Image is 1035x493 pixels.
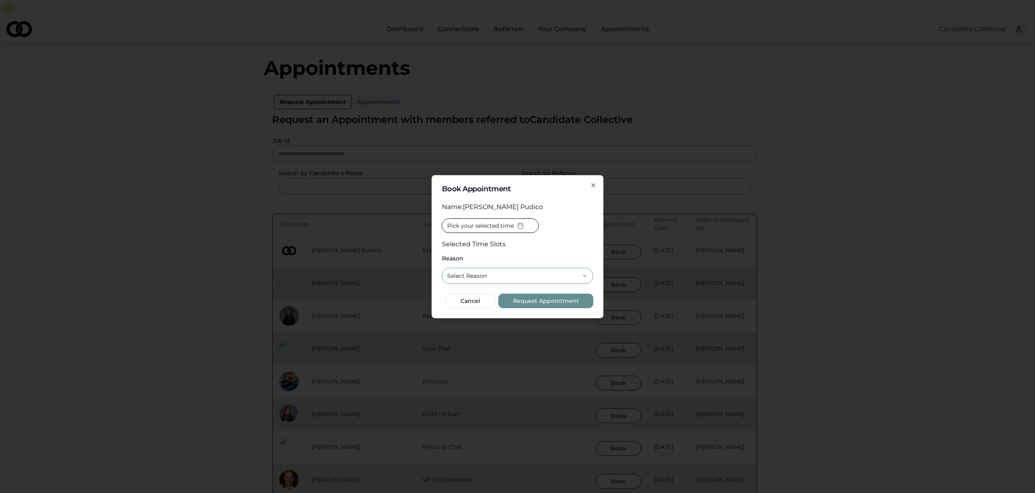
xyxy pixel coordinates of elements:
label: Reason [442,256,594,261]
button: Cancel [446,294,495,308]
button: Request Appointment [498,294,594,308]
button: Pick your selected time [442,218,539,233]
div: Name: [PERSON_NAME] Pudico [442,202,594,212]
h3: Selected Time Slots [442,239,539,249]
span: Pick your selected time [447,222,514,230]
h2: Book Appointment [442,185,594,193]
